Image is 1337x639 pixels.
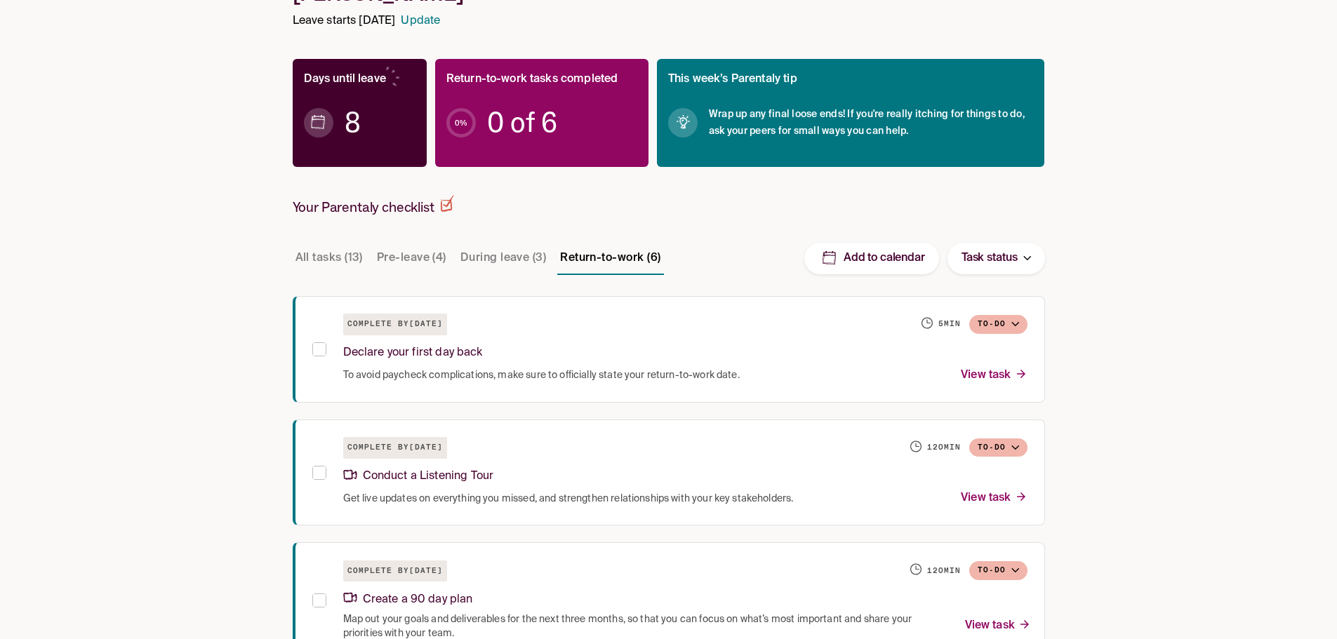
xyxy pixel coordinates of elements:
button: Add to calendar [804,243,939,274]
p: Conduct a Listening Tour [343,467,494,486]
p: Task status [962,249,1018,268]
span: Get live updates on everything you missed, and strengthen relationships with your key stakeholders. [343,492,794,506]
button: Task status [947,243,1045,274]
span: Wrap up any final loose ends! If you're really itching for things to do, ask your peers for small... [709,106,1034,140]
h6: 120 min [927,565,961,577]
p: Add to calendar [844,251,925,266]
h6: 5 min [938,318,961,330]
p: Days until leave [304,70,386,89]
p: Return-to-work tasks completed [446,70,618,89]
button: To-do [969,561,1027,580]
p: View task [965,617,1031,635]
button: All tasks (13) [293,241,366,275]
h6: Complete by [DATE] [343,437,447,459]
h6: Complete by [DATE] [343,560,447,582]
span: 0 of 6 [487,116,557,130]
button: Pre-leave (4) [374,241,449,275]
h2: Your Parentaly checklist [293,195,454,216]
p: Declare your first day back [343,344,483,363]
button: To-do [969,438,1027,457]
p: View task [961,489,1027,508]
button: To-do [969,315,1027,334]
h6: Complete by [DATE] [343,314,447,335]
a: Update [401,12,440,31]
span: 8 [345,116,361,130]
button: During leave (3) [458,241,549,275]
p: View task [961,366,1027,385]
button: Return-to-work (6) [557,241,663,275]
p: This week’s Parentaly tip [668,70,797,89]
div: Task stage tabs [293,241,667,275]
span: To avoid paycheck complications, make sure to officially state your return-to-work date. [343,368,740,382]
p: Create a 90 day plan [343,591,473,610]
p: Leave starts [DATE] [293,12,396,31]
h6: 120 min [927,442,961,453]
